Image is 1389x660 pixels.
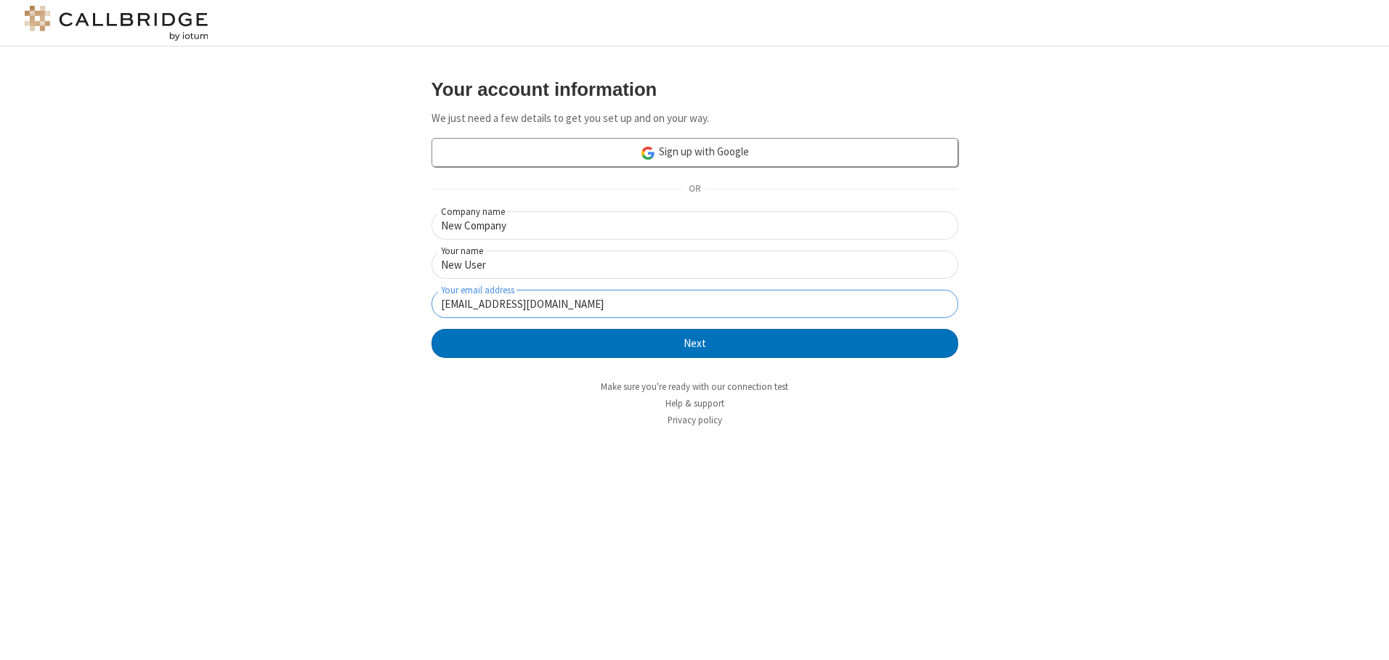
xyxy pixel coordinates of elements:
[432,250,958,279] input: Your name
[432,211,958,240] input: Company name
[432,329,958,358] button: Next
[668,414,722,426] a: Privacy policy
[432,290,958,318] input: Your email address
[432,79,958,99] h3: Your account information
[640,145,656,161] img: google-icon.png
[665,397,724,410] a: Help & support
[432,138,958,167] a: Sign up with Google
[432,110,958,127] p: We just need a few details to get you set up and on your way.
[683,179,706,200] span: OR
[22,6,211,41] img: logo@2x.png
[601,380,788,393] a: Make sure you're ready with our connection test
